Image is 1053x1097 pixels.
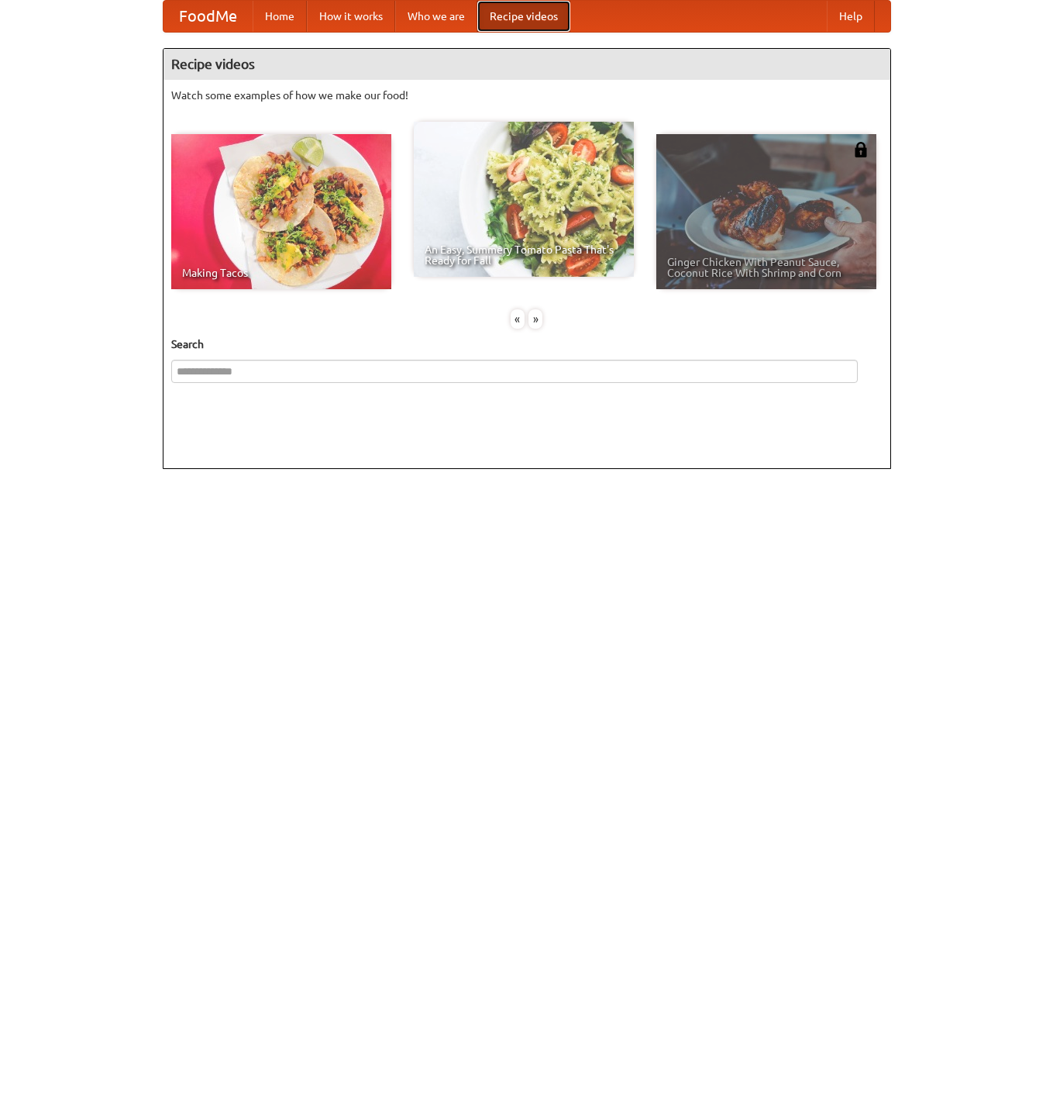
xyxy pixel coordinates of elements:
a: Who we are [395,1,477,32]
a: Making Tacos [171,134,391,289]
div: » [528,309,542,329]
img: 483408.png [853,142,869,157]
h5: Search [171,336,883,352]
a: How it works [307,1,395,32]
h4: Recipe videos [163,49,890,80]
p: Watch some examples of how we make our food! [171,88,883,103]
a: Help [827,1,875,32]
a: Home [253,1,307,32]
a: An Easy, Summery Tomato Pasta That's Ready for Fall [414,122,634,277]
span: Making Tacos [182,267,380,278]
a: FoodMe [163,1,253,32]
a: Recipe videos [477,1,570,32]
span: An Easy, Summery Tomato Pasta That's Ready for Fall [425,244,623,266]
div: « [511,309,525,329]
